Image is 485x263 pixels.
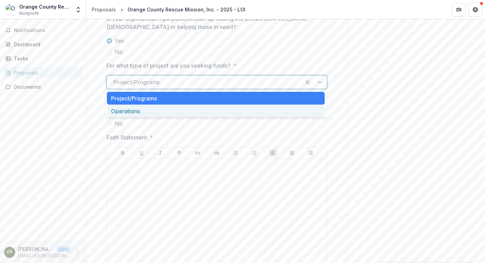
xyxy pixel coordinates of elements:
[138,149,146,157] button: Underline
[107,133,147,142] p: Faith Statement
[14,55,78,62] div: Tasks
[231,149,240,157] button: Bullet List
[18,245,54,253] p: [PERSON_NAME]
[194,149,202,157] button: Heading 1
[302,77,313,88] div: Clear selected options
[14,28,80,33] span: Notifications
[128,6,245,13] div: Orange County Rescue Mission, Inc. - 2025 - LOI
[14,69,78,76] div: Proposals
[107,14,317,31] p: Is your organization’s purpose/mission spreading the [DEMOGRAPHIC_DATA] [DEMOGRAPHIC_DATA] or hel...
[14,41,78,48] div: Dashboard
[306,149,315,157] button: Align Right
[175,149,183,157] button: Strike
[107,105,325,117] div: Operations
[3,53,83,64] a: Tasks
[19,3,71,10] div: Orange County Rescue Mission, Inc.
[92,6,116,13] div: Proposals
[119,149,127,157] button: Bold
[6,4,17,15] img: Orange County Rescue Mission, Inc.
[73,3,83,17] button: Open entity switcher
[115,48,123,56] span: No
[107,92,325,105] div: Project/Programs
[269,149,277,157] button: Align Left
[73,248,82,256] button: More
[115,37,124,45] span: Yes
[14,83,78,90] div: Documents
[3,81,83,92] a: Documents
[3,67,83,78] a: Proposals
[452,3,466,17] button: Partners
[57,246,71,252] p: User
[288,149,296,157] button: Align Center
[89,4,248,14] nav: breadcrumb
[89,4,119,14] a: Proposals
[468,3,482,17] button: Get Help
[3,25,83,36] button: Notifications
[19,10,39,17] span: Nonprofit
[115,119,123,128] span: No
[3,39,83,50] a: Dashboard
[213,149,221,157] button: Heading 2
[107,61,231,70] p: For what type of project are you seeking funds?
[250,149,259,157] button: Ordered List
[18,253,71,259] p: [EMAIL_ADDRESS][DOMAIN_NAME]
[105,92,326,117] div: Select options list
[7,250,13,254] div: Cathy Rich
[156,149,164,157] button: Italicize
